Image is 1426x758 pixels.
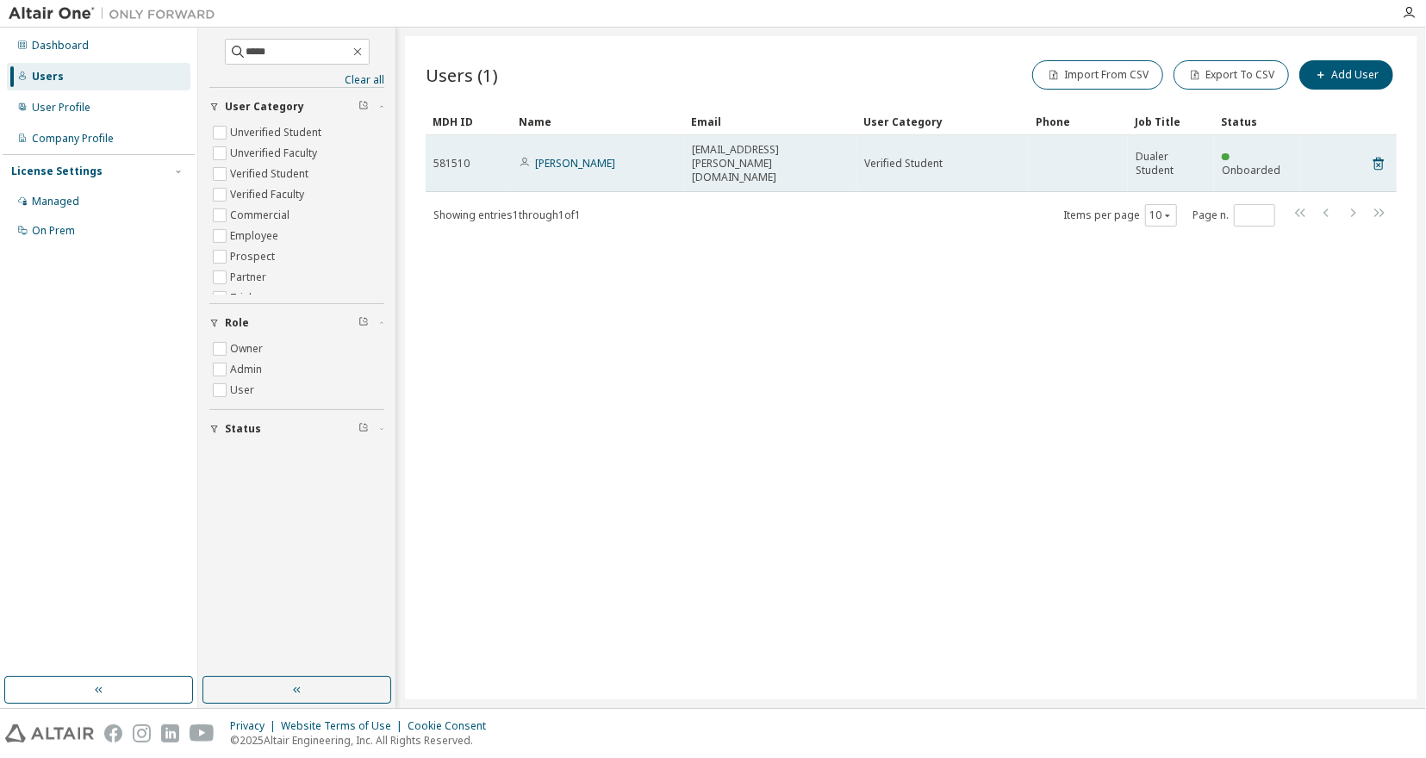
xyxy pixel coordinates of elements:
label: Verified Student [230,164,312,184]
img: facebook.svg [104,724,122,742]
div: User Profile [32,101,90,115]
span: Page n. [1192,204,1275,227]
div: User Category [863,108,1022,135]
span: [EMAIL_ADDRESS][PERSON_NAME][DOMAIN_NAME] [692,143,849,184]
div: Job Title [1135,108,1207,135]
div: MDH ID [433,108,505,135]
span: Clear filter [358,422,369,436]
label: Admin [230,359,265,380]
button: User Category [209,88,384,126]
span: Showing entries 1 through 1 of 1 [433,208,581,222]
div: Email [691,108,850,135]
label: Verified Faculty [230,184,308,205]
button: 10 [1149,208,1173,222]
label: Unverified Faculty [230,143,321,164]
div: Privacy [230,719,281,733]
img: linkedin.svg [161,724,179,742]
button: Add User [1299,60,1393,90]
label: Unverified Student [230,122,325,143]
div: Managed [32,195,79,208]
div: Phone [1036,108,1121,135]
span: Verified Student [864,157,943,171]
div: Dashboard [32,39,89,53]
label: Partner [230,267,270,288]
label: Prospect [230,246,278,267]
div: License Settings [11,165,103,178]
span: User Category [225,100,304,114]
p: © 2025 Altair Engineering, Inc. All Rights Reserved. [230,733,496,748]
a: Clear all [209,73,384,87]
span: Users (1) [426,63,498,87]
button: Role [209,304,384,342]
img: instagram.svg [133,724,151,742]
div: Company Profile [32,132,114,146]
button: Import From CSV [1032,60,1163,90]
span: Role [225,316,249,330]
span: Onboarded [1222,163,1280,177]
label: Commercial [230,205,293,226]
div: Website Terms of Use [281,719,408,733]
label: User [230,380,258,401]
button: Export To CSV [1174,60,1289,90]
img: Altair One [9,5,224,22]
span: Dualer Student [1136,150,1206,177]
a: [PERSON_NAME] [535,156,615,171]
label: Employee [230,226,282,246]
img: altair_logo.svg [5,724,94,742]
button: Status [209,410,384,448]
div: Status [1221,108,1293,135]
div: Users [32,70,64,84]
img: youtube.svg [190,724,215,742]
span: Items per page [1063,204,1177,227]
div: Name [519,108,677,135]
label: Owner [230,339,266,359]
span: 581510 [433,157,470,171]
div: Cookie Consent [408,719,496,733]
span: Clear filter [358,100,369,114]
div: On Prem [32,224,75,238]
label: Trial [230,288,255,308]
span: Status [225,422,261,436]
span: Clear filter [358,316,369,330]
